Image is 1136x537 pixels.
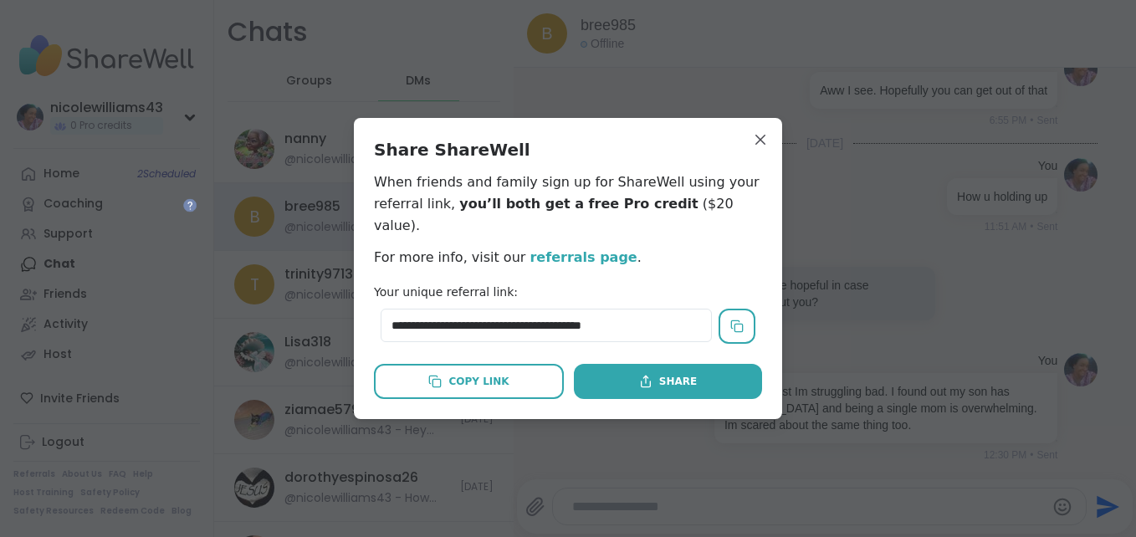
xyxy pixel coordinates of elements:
div: Share [639,374,697,389]
label: Your unique referral link: [374,285,518,299]
button: Copy Link [374,364,564,399]
span: you’ll both get a free Pro credit [459,196,698,212]
p: When friends and family sign up for ShareWell using your referral link, ($20 value). [374,171,762,237]
div: Copy Link [428,374,509,389]
h2: Share ShareWell [374,138,762,161]
iframe: Spotlight [183,198,197,212]
a: referrals page [530,249,637,265]
button: Share [574,364,762,399]
p: For more info, visit our . [374,247,762,268]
